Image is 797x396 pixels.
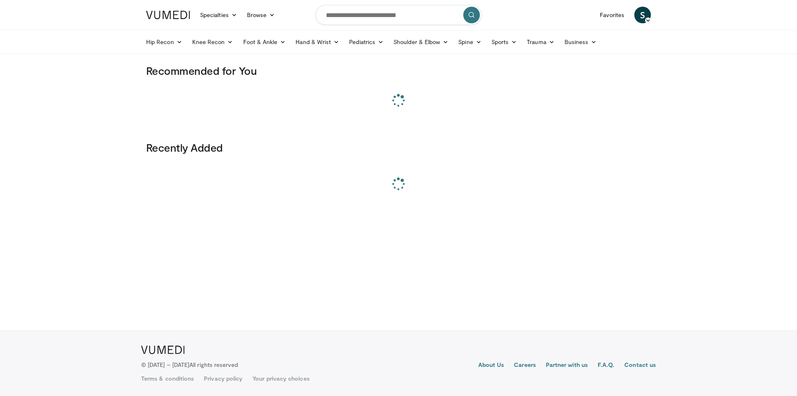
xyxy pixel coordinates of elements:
a: Foot & Ankle [238,34,291,50]
a: Hand & Wrist [291,34,344,50]
a: Your privacy choices [252,374,309,383]
a: Knee Recon [187,34,238,50]
h3: Recently Added [146,141,651,154]
img: VuMedi Logo [141,346,185,354]
a: Trauma [522,34,560,50]
img: VuMedi Logo [146,11,190,19]
a: Business [560,34,602,50]
a: Browse [242,7,280,23]
a: Privacy policy [204,374,242,383]
a: Partner with us [546,361,588,371]
a: F.A.Q. [598,361,614,371]
input: Search topics, interventions [315,5,482,25]
a: Shoulder & Elbow [389,34,453,50]
p: © [DATE] – [DATE] [141,361,238,369]
a: Sports [487,34,522,50]
a: Careers [514,361,536,371]
a: Spine [453,34,486,50]
h3: Recommended for You [146,64,651,77]
a: Contact us [624,361,656,371]
a: S [634,7,651,23]
span: All rights reserved [189,361,238,368]
a: Terms & conditions [141,374,194,383]
a: Favorites [595,7,629,23]
a: About Us [478,361,504,371]
a: Specialties [195,7,242,23]
a: Pediatrics [344,34,389,50]
a: Hip Recon [141,34,187,50]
